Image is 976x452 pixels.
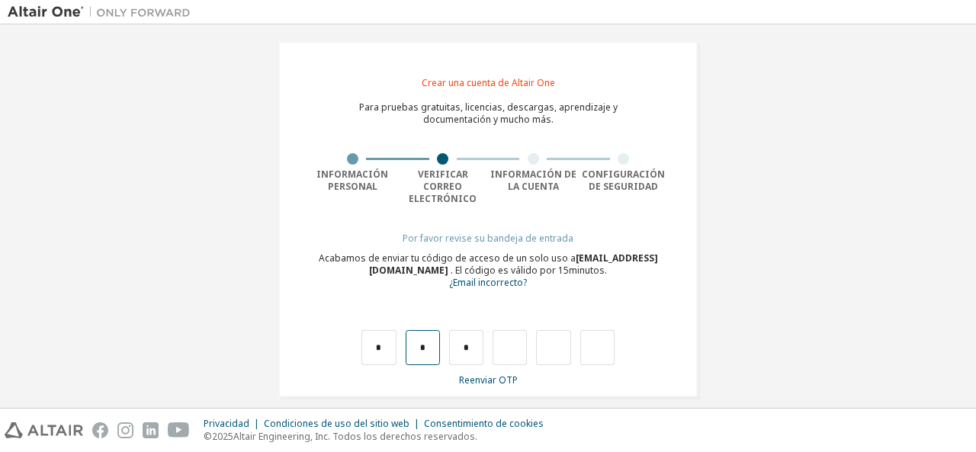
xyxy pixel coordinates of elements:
[451,264,556,277] font: . El código es válido por
[5,422,83,438] img: altair_logo.svg
[204,430,212,443] font: ©
[422,76,555,89] font: Crear una cuenta de Altair One
[369,252,658,277] font: [EMAIL_ADDRESS][DOMAIN_NAME]
[569,264,607,277] font: minutos.
[403,232,573,245] font: Por favor revise su bandeja de entrada
[264,417,409,430] font: Condiciones de uso del sitio web
[212,430,233,443] font: 2025
[423,113,554,126] font: documentación y mucho más.
[449,276,527,289] font: ¿Email incorrecto?
[117,422,133,438] img: instagram.svg
[558,264,569,277] font: 15
[490,168,576,193] font: Información de la cuenta
[459,373,518,386] font: Reenviar OTP
[424,417,544,430] font: Consentimiento de cookies
[319,252,576,264] font: Acabamos de enviar tu código de acceso de un solo uso a
[143,422,159,438] img: linkedin.svg
[92,422,108,438] img: facebook.svg
[359,101,618,114] font: Para pruebas gratuitas, licencias, descargas, aprendizaje y
[582,168,665,193] font: Configuración de seguridad
[8,5,198,20] img: Altair Uno
[316,168,388,193] font: Información personal
[168,422,190,438] img: youtube.svg
[409,168,477,205] font: Verificar correo electrónico
[449,278,527,288] a: Regresar al formulario de registro
[204,417,249,430] font: Privacidad
[233,430,477,443] font: Altair Engineering, Inc. Todos los derechos reservados.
